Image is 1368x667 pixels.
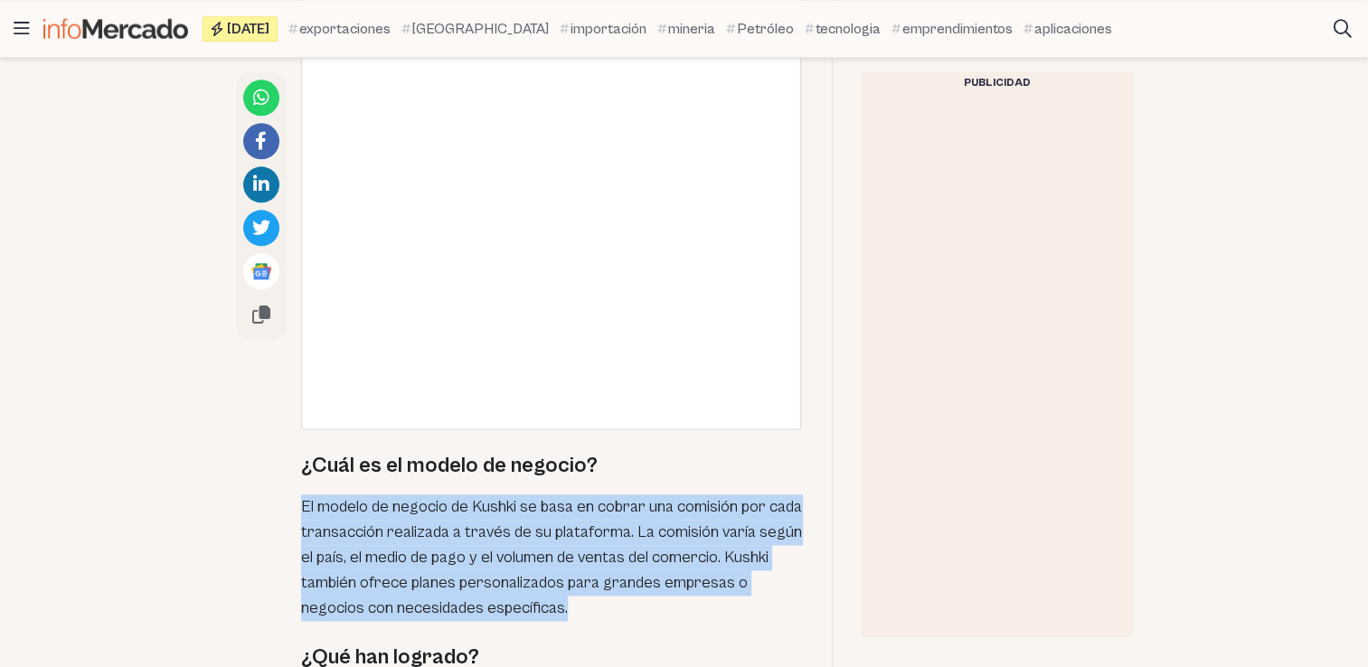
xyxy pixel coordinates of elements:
span: [DATE] [227,22,269,36]
a: emprendimientos [892,18,1013,40]
a: [GEOGRAPHIC_DATA] [401,18,549,40]
h2: ¿Cuál es el modelo de negocio? [301,451,803,480]
a: exportaciones [288,18,391,40]
span: importación [571,18,646,40]
span: [GEOGRAPHIC_DATA] [412,18,549,40]
a: mineria [657,18,715,40]
span: aplicaciones [1034,18,1112,40]
img: Infomercado Ecuador logo [43,18,188,39]
a: tecnologia [805,18,881,40]
span: Petróleo [737,18,794,40]
span: mineria [668,18,715,40]
p: El modelo de negocio de Kushki se basa en cobrar una comisión por cada transacción realizada a tr... [301,494,803,621]
span: tecnologia [816,18,881,40]
img: Google News logo [250,260,272,282]
span: exportaciones [299,18,391,40]
a: Petróleo [726,18,794,40]
a: importación [560,18,646,40]
div: Publicidad [862,72,1133,94]
a: aplicaciones [1024,18,1112,40]
span: emprendimientos [902,18,1013,40]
